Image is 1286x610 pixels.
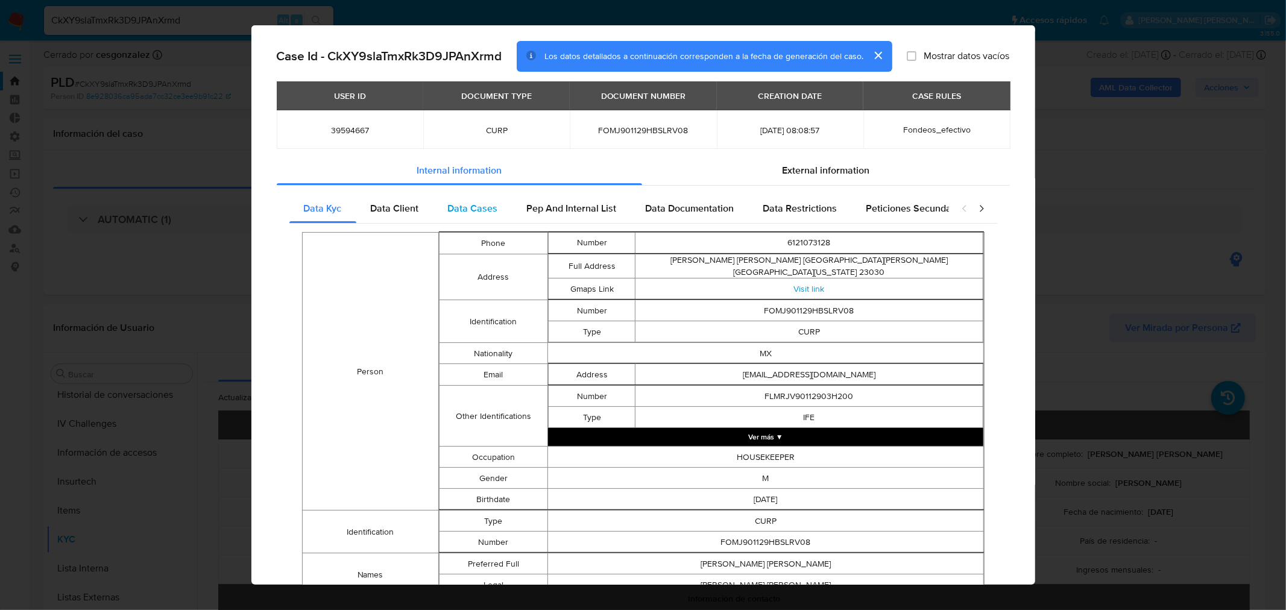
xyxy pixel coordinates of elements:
[635,300,983,321] td: FOMJ901129HBSLRV08
[548,532,983,553] td: FOMJ901129HBSLRV08
[544,50,863,62] span: Los datos detallados a continuación corresponden a la fecha de generación del caso.
[584,125,702,136] span: FOMJ901129HBSLRV08
[635,254,983,278] td: [PERSON_NAME] [PERSON_NAME] [GEOGRAPHIC_DATA][PERSON_NAME] [GEOGRAPHIC_DATA][US_STATE] 23030
[527,201,617,215] span: Pep And Internal List
[417,163,502,177] span: Internal information
[905,86,968,106] div: CASE RULES
[863,41,892,70] button: cerrar
[866,201,968,215] span: Peticiones Secundarias
[327,86,373,106] div: USER ID
[549,321,635,342] td: Type
[277,48,502,64] h2: Case Id - CkXY9slaTmxRk3D9JPAnXrmd
[763,201,837,215] span: Data Restrictions
[549,386,635,407] td: Number
[439,300,548,343] td: Identification
[439,553,548,574] td: Preferred Full
[439,511,548,532] td: Type
[548,468,983,489] td: M
[549,278,635,300] td: Gmaps Link
[635,321,983,342] td: CURP
[439,468,548,489] td: Gender
[277,156,1010,185] div: Detailed info
[793,283,824,295] a: Visit link
[549,300,635,321] td: Number
[439,364,548,386] td: Email
[251,25,1035,585] div: closure-recommendation-modal
[371,201,419,215] span: Data Client
[439,489,548,510] td: Birthdate
[924,50,1009,62] span: Mostrar datos vacíos
[548,343,983,364] td: MX
[548,553,983,574] td: [PERSON_NAME] [PERSON_NAME]
[439,574,548,596] td: Legal
[302,233,438,511] td: Person
[439,386,548,447] td: Other Identifications
[548,447,983,468] td: HOUSEKEEPER
[548,489,983,510] td: [DATE]
[635,386,983,407] td: FLMRJV90112903H200
[439,532,548,553] td: Number
[594,86,693,106] div: DOCUMENT NUMBER
[302,553,438,596] td: Names
[549,254,635,278] td: Full Address
[454,86,539,106] div: DOCUMENT TYPE
[549,364,635,385] td: Address
[751,86,830,106] div: CREATION DATE
[291,125,409,136] span: 39594667
[903,124,971,136] span: Fondeos_efectivo
[731,125,849,136] span: [DATE] 08:08:57
[548,428,983,446] button: Expand array
[304,201,342,215] span: Data Kyc
[907,51,916,61] input: Mostrar datos vacíos
[635,407,983,428] td: IFE
[548,574,983,596] td: [PERSON_NAME] [PERSON_NAME]
[549,233,635,254] td: Number
[439,343,548,364] td: Nationality
[548,511,983,532] td: CURP
[439,447,548,468] td: Occupation
[302,511,438,553] td: Identification
[782,163,869,177] span: External information
[448,201,498,215] span: Data Cases
[549,407,635,428] td: Type
[439,254,548,300] td: Address
[439,233,548,254] td: Phone
[635,233,983,254] td: 6121073128
[646,201,734,215] span: Data Documentation
[635,364,983,385] td: [EMAIL_ADDRESS][DOMAIN_NAME]
[289,194,949,223] div: Detailed internal info
[438,125,555,136] span: CURP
